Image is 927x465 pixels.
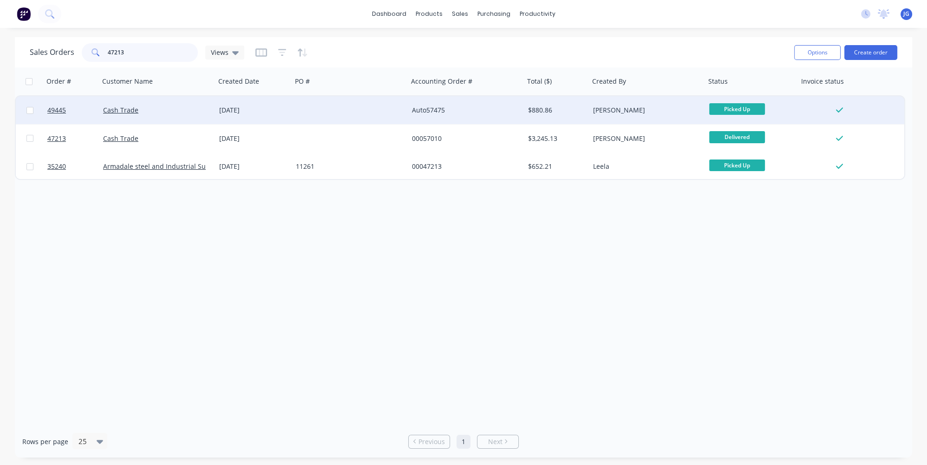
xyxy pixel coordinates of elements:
[102,77,153,86] div: Customer Name
[527,77,552,86] div: Total ($)
[47,134,66,143] span: 47213
[411,77,472,86] div: Accounting Order #
[593,106,696,115] div: [PERSON_NAME]
[709,103,765,115] span: Picked Up
[219,134,288,143] div: [DATE]
[412,162,515,171] div: 00047213
[447,7,473,21] div: sales
[295,77,310,86] div: PO #
[47,162,66,171] span: 35240
[801,77,844,86] div: Invoice status
[592,77,626,86] div: Created By
[844,45,897,60] button: Create order
[418,437,445,446] span: Previous
[47,96,103,124] a: 49445
[405,435,522,449] ul: Pagination
[47,153,103,180] a: 35240
[528,106,583,115] div: $880.86
[103,106,138,114] a: Cash Trade
[488,437,503,446] span: Next
[103,162,225,171] a: Armadale steel and Industrial Supplies
[411,7,447,21] div: products
[211,47,228,57] span: Views
[219,106,288,115] div: [DATE]
[30,48,74,57] h1: Sales Orders
[108,43,198,62] input: Search...
[457,435,470,449] a: Page 1 is your current page
[593,162,696,171] div: Leela
[473,7,515,21] div: purchasing
[528,162,583,171] div: $652.21
[46,77,71,86] div: Order #
[709,159,765,171] span: Picked Up
[409,437,450,446] a: Previous page
[22,437,68,446] span: Rows per page
[47,125,103,153] a: 47213
[528,134,583,143] div: $3,245.13
[794,45,841,60] button: Options
[17,7,31,21] img: Factory
[219,162,288,171] div: [DATE]
[47,106,66,115] span: 49445
[367,7,411,21] a: dashboard
[412,134,515,143] div: 00057010
[593,134,696,143] div: [PERSON_NAME]
[296,162,399,171] div: 11261
[709,131,765,143] span: Delivered
[477,437,518,446] a: Next page
[103,134,138,143] a: Cash Trade
[218,77,259,86] div: Created Date
[515,7,560,21] div: productivity
[708,77,728,86] div: Status
[412,106,515,115] div: Auto57475
[903,10,909,18] span: JG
